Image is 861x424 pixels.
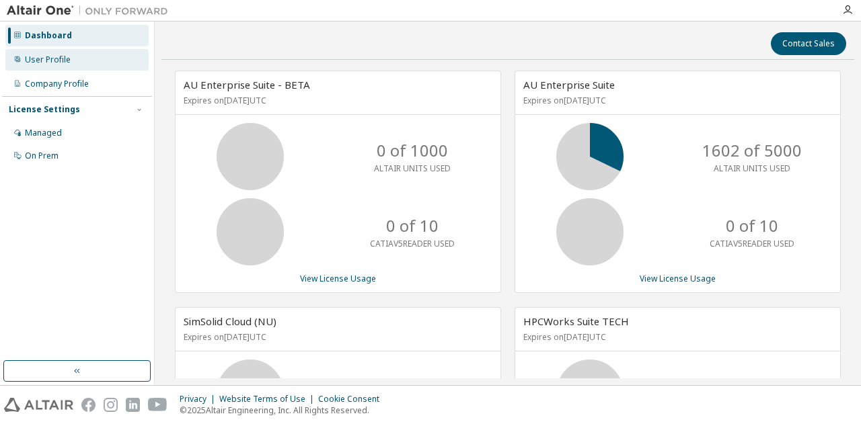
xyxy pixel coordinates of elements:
[710,238,794,249] p: CATIAV5READER USED
[25,79,89,89] div: Company Profile
[180,394,219,405] div: Privacy
[716,376,788,399] p: 0 of 1000
[9,104,80,115] div: License Settings
[702,139,802,162] p: 1602 of 5000
[386,214,439,237] p: 0 of 10
[377,139,448,162] p: 0 of 1000
[300,273,376,284] a: View License Usage
[381,376,443,399] p: 0 of 800
[25,128,62,138] div: Managed
[180,405,387,416] p: © 2025 Altair Engineering, Inc. All Rights Reserved.
[374,163,451,174] p: ALTAIR UNITS USED
[184,314,276,328] span: SimSolid Cloud (NU)
[219,394,318,405] div: Website Terms of Use
[714,163,790,174] p: ALTAIR UNITS USED
[25,30,72,41] div: Dashboard
[184,95,489,106] p: Expires on [DATE] UTC
[523,314,629,328] span: HPCWorks Suite TECH
[184,78,310,91] span: AU Enterprise Suite - BETA
[726,214,778,237] p: 0 of 10
[81,398,96,412] img: facebook.svg
[25,151,59,161] div: On Prem
[4,398,73,412] img: altair_logo.svg
[640,273,716,284] a: View License Usage
[318,394,387,405] div: Cookie Consent
[523,331,829,343] p: Expires on [DATE] UTC
[523,78,615,91] span: AU Enterprise Suite
[7,4,175,17] img: Altair One
[148,398,167,412] img: youtube.svg
[104,398,118,412] img: instagram.svg
[523,95,829,106] p: Expires on [DATE] UTC
[771,32,846,55] button: Contact Sales
[370,238,455,249] p: CATIAV5READER USED
[184,331,489,343] p: Expires on [DATE] UTC
[25,54,71,65] div: User Profile
[126,398,140,412] img: linkedin.svg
